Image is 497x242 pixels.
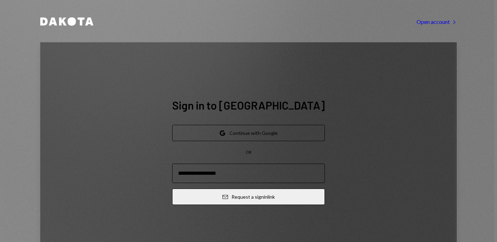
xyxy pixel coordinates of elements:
[416,18,457,25] a: Open account
[172,189,325,205] button: Request a signinlink
[172,98,325,112] h1: Sign in to [GEOGRAPHIC_DATA]
[246,149,252,155] div: OR
[172,125,325,141] button: Continue with Google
